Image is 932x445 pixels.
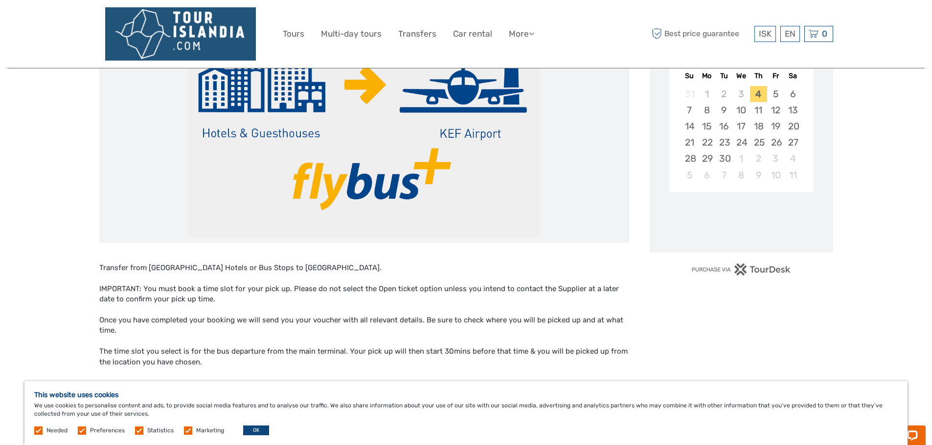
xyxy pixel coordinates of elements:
[732,150,750,167] div: Choose Wednesday, October 1st, 2025
[732,102,750,118] div: Choose Wednesday, September 10th, 2025
[767,167,784,183] div: Choose Friday, October 10th, 2025
[691,263,791,275] img: PurchaseViaTourDesk.png
[698,69,715,83] div: Mo
[453,27,492,41] a: Car rental
[196,426,224,435] label: Marketing
[767,150,784,167] div: Choose Friday, October 3rd, 2025
[750,102,767,118] div: Choose Thursday, September 11th, 2025
[321,27,382,41] a: Multi-day tours
[698,167,715,183] div: Choose Monday, October 6th, 2025
[681,167,698,183] div: Choose Sunday, October 5th, 2025
[715,86,732,102] div: Not available Tuesday, September 2nd, 2025
[732,86,750,102] div: Not available Wednesday, September 3rd, 2025
[784,134,801,150] div: Choose Saturday, September 27th, 2025
[784,150,801,167] div: Choose Saturday, October 4th, 2025
[14,17,111,25] p: Chat now
[767,86,784,102] div: Choose Friday, September 5th, 2025
[784,102,801,118] div: Choose Saturday, September 13th, 2025
[99,346,629,367] div: The time slot you select is for the bus departure from the main terminal. Your pick up will then ...
[681,150,698,167] div: Choose Sunday, September 28th, 2025
[820,29,829,39] span: 0
[681,86,698,102] div: Not available Sunday, August 31st, 2025
[715,167,732,183] div: Choose Tuesday, October 7th, 2025
[698,150,715,167] div: Choose Monday, September 29th, 2025
[715,150,732,167] div: Choose Tuesday, September 30th, 2025
[715,134,732,150] div: Choose Tuesday, September 23rd, 2025
[681,102,698,118] div: Choose Sunday, September 7th, 2025
[784,86,801,102] div: Choose Saturday, September 6th, 2025
[750,69,767,83] div: Th
[715,118,732,134] div: Choose Tuesday, September 16th, 2025
[750,134,767,150] div: Choose Thursday, September 25th, 2025
[732,118,750,134] div: Choose Wednesday, September 17th, 2025
[732,134,750,150] div: Choose Wednesday, September 24th, 2025
[732,69,750,83] div: We
[738,217,745,224] div: Loading...
[784,69,801,83] div: Sa
[147,426,174,435] label: Statistics
[296,263,382,272] span: to [GEOGRAPHIC_DATA].
[398,27,436,41] a: Transfers
[99,263,294,272] span: Transfer from [GEOGRAPHIC_DATA] Hotels or Bus Stops
[46,426,68,435] label: Needed
[698,102,715,118] div: Choose Monday, September 8th, 2025
[767,102,784,118] div: Choose Friday, September 12th, 2025
[767,134,784,150] div: Choose Friday, September 26th, 2025
[650,26,752,42] span: Best price guarantee
[105,7,255,61] img: 3574-987b840e-3fdb-4f3c-b60a-5c6226f40440_logo_big.png
[780,26,800,42] div: EN
[767,69,784,83] div: Fr
[99,315,629,336] div: Once you have completed your booking we will send you your voucher with all relevant details. Be ...
[698,134,715,150] div: Choose Monday, September 22nd, 2025
[24,381,908,445] div: We use cookies to personalise content and ads, to provide social media features and to analyse ou...
[784,167,801,183] div: Choose Saturday, October 11th, 2025
[715,69,732,83] div: Tu
[767,118,784,134] div: Choose Friday, September 19th, 2025
[759,29,772,39] span: ISK
[672,86,810,183] div: month 2025-09
[750,167,767,183] div: Choose Thursday, October 9th, 2025
[750,86,767,102] div: Choose Thursday, September 4th, 2025
[113,15,124,27] button: Open LiveChat chat widget
[750,118,767,134] div: Choose Thursday, September 18th, 2025
[243,425,269,435] button: OK
[34,391,898,399] h5: This website uses cookies
[784,118,801,134] div: Choose Saturday, September 20th, 2025
[681,69,698,83] div: Su
[681,134,698,150] div: Choose Sunday, September 21st, 2025
[698,86,715,102] div: Not available Monday, September 1st, 2025
[698,118,715,134] div: Choose Monday, September 15th, 2025
[732,167,750,183] div: Choose Wednesday, October 8th, 2025
[715,102,732,118] div: Choose Tuesday, September 9th, 2025
[188,3,540,238] img: 712a0e43dd27461abbb2e424cb7ebcd4_main_slider.png
[90,426,125,435] label: Preferences
[283,27,304,41] a: Tours
[750,150,767,167] div: Choose Thursday, October 2nd, 2025
[681,118,698,134] div: Choose Sunday, September 14th, 2025
[99,284,629,305] div: IMPORTANT: You must book a time slot for your pick up. Please do not select the Open ticket optio...
[509,27,534,41] a: More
